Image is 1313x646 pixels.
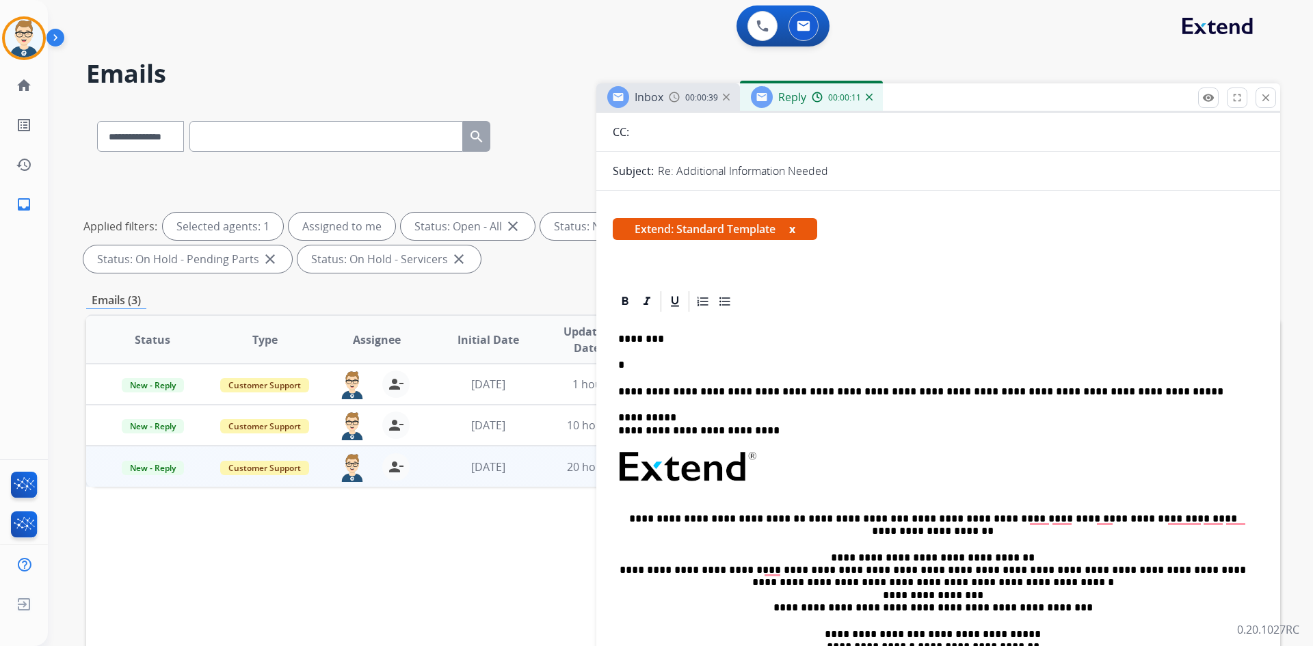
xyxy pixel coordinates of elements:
[388,459,404,475] mat-icon: person_remove
[220,419,309,433] span: Customer Support
[665,291,685,312] div: Underline
[122,419,184,433] span: New - Reply
[122,378,184,392] span: New - Reply
[637,291,657,312] div: Italic
[1260,92,1272,104] mat-icon: close
[5,19,43,57] img: avatar
[471,459,505,474] span: [DATE]
[83,218,157,234] p: Applied filters:
[86,292,146,309] p: Emails (3)
[297,245,481,273] div: Status: On Hold - Servicers
[556,323,618,356] span: Updated Date
[135,332,170,348] span: Status
[613,218,817,240] span: Extend: Standard Template
[471,418,505,433] span: [DATE]
[457,332,519,348] span: Initial Date
[635,90,663,105] span: Inbox
[468,129,485,145] mat-icon: search
[16,196,32,213] mat-icon: inbox
[613,163,654,179] p: Subject:
[540,213,685,240] div: Status: New - Initial
[252,332,278,348] span: Type
[789,221,795,237] button: x
[16,157,32,173] mat-icon: history
[289,213,395,240] div: Assigned to me
[505,218,521,234] mat-icon: close
[1202,92,1215,104] mat-icon: remove_red_eye
[1237,621,1299,638] p: 0.20.1027RC
[16,77,32,94] mat-icon: home
[471,377,505,392] span: [DATE]
[220,461,309,475] span: Customer Support
[401,213,535,240] div: Status: Open - All
[388,417,404,433] mat-icon: person_remove
[220,378,309,392] span: Customer Support
[685,92,718,103] span: 00:00:39
[388,376,404,392] mat-icon: person_remove
[122,461,184,475] span: New - Reply
[567,418,635,433] span: 10 hours ago
[572,377,628,392] span: 1 hour ago
[86,60,1280,88] h2: Emails
[262,251,278,267] mat-icon: close
[658,163,828,179] p: Re: Additional Information Needed
[613,124,629,140] p: CC:
[339,371,366,399] img: agent-avatar
[778,90,806,105] span: Reply
[83,245,292,273] div: Status: On Hold - Pending Parts
[615,291,635,312] div: Bold
[715,291,735,312] div: Bullet List
[163,213,283,240] div: Selected agents: 1
[1231,92,1243,104] mat-icon: fullscreen
[16,117,32,133] mat-icon: list_alt
[451,251,467,267] mat-icon: close
[339,412,366,440] img: agent-avatar
[828,92,861,103] span: 00:00:11
[567,459,635,474] span: 20 hours ago
[339,453,366,482] img: agent-avatar
[693,291,713,312] div: Ordered List
[353,332,401,348] span: Assignee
